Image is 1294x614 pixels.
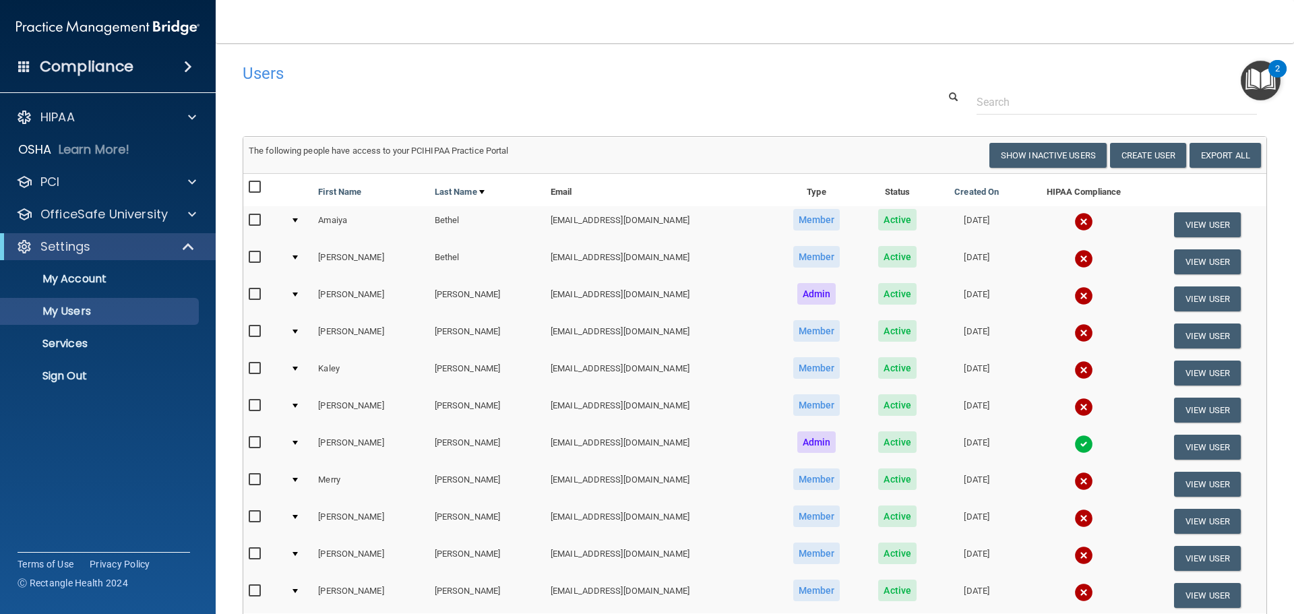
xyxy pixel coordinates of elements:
td: [DATE] [935,206,1019,243]
td: [EMAIL_ADDRESS][DOMAIN_NAME] [545,206,772,243]
p: OfficeSafe University [40,206,168,222]
td: [EMAIL_ADDRESS][DOMAIN_NAME] [545,355,772,392]
td: [PERSON_NAME] [429,540,545,577]
button: Open Resource Center, 2 new notifications [1241,61,1281,100]
button: Show Inactive Users [989,143,1107,168]
button: View User [1174,435,1241,460]
td: [PERSON_NAME] [429,503,545,540]
p: Settings [40,239,90,255]
td: [PERSON_NAME] [313,577,429,613]
a: First Name [318,184,361,200]
td: Amaiya [313,206,429,243]
a: Last Name [435,184,485,200]
a: PCI [16,174,196,190]
span: Active [878,209,917,231]
p: My Users [9,305,193,318]
p: Services [9,337,193,350]
span: Member [793,468,840,490]
button: View User [1174,361,1241,386]
span: Active [878,431,917,453]
td: [EMAIL_ADDRESS][DOMAIN_NAME] [545,243,772,280]
td: [EMAIL_ADDRESS][DOMAIN_NAME] [545,392,772,429]
span: Member [793,394,840,416]
td: [PERSON_NAME] [429,355,545,392]
span: Active [878,580,917,601]
th: Type [772,174,860,206]
span: Member [793,320,840,342]
div: 2 [1275,69,1280,86]
button: View User [1174,212,1241,237]
span: Member [793,246,840,268]
td: [DATE] [935,540,1019,577]
td: [DATE] [935,243,1019,280]
input: Search [977,90,1257,115]
img: cross.ca9f0e7f.svg [1074,398,1093,417]
h4: Compliance [40,57,133,76]
img: cross.ca9f0e7f.svg [1074,286,1093,305]
td: [PERSON_NAME] [313,243,429,280]
a: Created On [954,184,999,200]
td: Kaley [313,355,429,392]
img: cross.ca9f0e7f.svg [1074,472,1093,491]
h4: Users [243,65,832,82]
span: Ⓒ Rectangle Health 2024 [18,576,128,590]
td: [PERSON_NAME] [429,429,545,466]
td: [DATE] [935,317,1019,355]
p: My Account [9,272,193,286]
span: Member [793,543,840,564]
td: [PERSON_NAME] [429,392,545,429]
span: Admin [797,283,836,305]
a: OfficeSafe University [16,206,196,222]
th: HIPAA Compliance [1019,174,1149,206]
a: Terms of Use [18,557,73,571]
p: OSHA [18,142,52,158]
iframe: Drift Widget Chat Controller [1061,518,1278,572]
img: cross.ca9f0e7f.svg [1074,583,1093,602]
button: View User [1174,324,1241,348]
img: cross.ca9f0e7f.svg [1074,509,1093,528]
td: [EMAIL_ADDRESS][DOMAIN_NAME] [545,466,772,503]
button: Create User [1110,143,1186,168]
button: View User [1174,398,1241,423]
td: [PERSON_NAME] [429,280,545,317]
a: Privacy Policy [90,557,150,571]
span: Member [793,209,840,231]
td: [DATE] [935,503,1019,540]
td: [DATE] [935,429,1019,466]
span: The following people have access to your PCIHIPAA Practice Portal [249,146,509,156]
th: Status [861,174,935,206]
img: cross.ca9f0e7f.svg [1074,249,1093,268]
p: Learn More! [59,142,130,158]
p: Sign Out [9,369,193,383]
td: [DATE] [935,280,1019,317]
a: HIPAA [16,109,196,125]
td: [PERSON_NAME] [313,429,429,466]
span: Active [878,357,917,379]
td: Bethel [429,243,545,280]
td: [PERSON_NAME] [313,280,429,317]
td: [PERSON_NAME] [313,503,429,540]
button: View User [1174,286,1241,311]
td: [DATE] [935,355,1019,392]
a: Export All [1190,143,1261,168]
span: Active [878,468,917,490]
td: [PERSON_NAME] [313,317,429,355]
td: Merry [313,466,429,503]
td: Bethel [429,206,545,243]
a: Settings [16,239,195,255]
span: Member [793,580,840,601]
button: View User [1174,583,1241,608]
span: Active [878,320,917,342]
td: [PERSON_NAME] [429,577,545,613]
span: Admin [797,431,836,453]
td: [PERSON_NAME] [313,540,429,577]
span: Active [878,283,917,305]
p: PCI [40,174,59,190]
img: cross.ca9f0e7f.svg [1074,361,1093,379]
span: Active [878,543,917,564]
td: [DATE] [935,392,1019,429]
img: tick.e7d51cea.svg [1074,435,1093,454]
img: cross.ca9f0e7f.svg [1074,212,1093,231]
td: [PERSON_NAME] [429,466,545,503]
td: [EMAIL_ADDRESS][DOMAIN_NAME] [545,280,772,317]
